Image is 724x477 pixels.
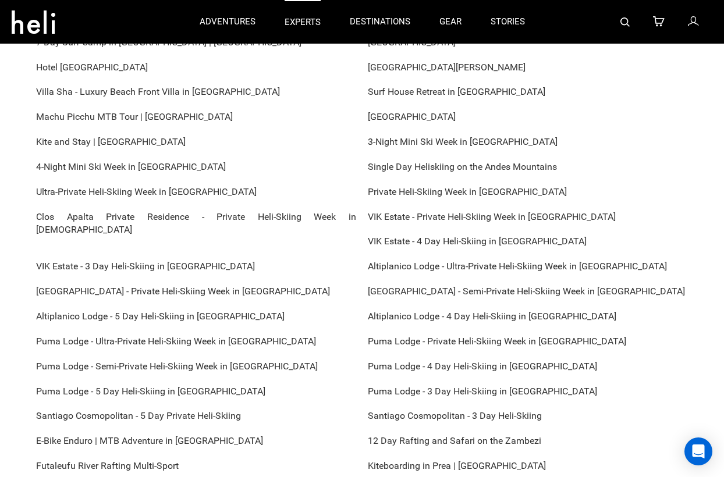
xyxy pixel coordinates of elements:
div: 12 Day Rafting and Safari on the Zambezi [362,429,694,454]
div: Hotel [GEOGRAPHIC_DATA] [30,55,362,80]
div: Villa Sha - Luxury Beach Front Villa in [GEOGRAPHIC_DATA] [30,80,362,105]
div: [GEOGRAPHIC_DATA][PERSON_NAME] [362,55,694,80]
div: E-Bike Enduro | MTB Adventure in [GEOGRAPHIC_DATA] [30,429,362,454]
div: VIK Estate - 4 Day Heli-Skiing in [GEOGRAPHIC_DATA] [362,229,694,254]
div: VIK Estate - Private Heli-Skiing Week in [GEOGRAPHIC_DATA] [362,205,694,230]
img: search-bar-icon.svg [620,17,630,27]
div: Puma Lodge - 4 Day Heli-Skiing in [GEOGRAPHIC_DATA] [362,354,694,379]
div: Single Day Heliskiing on the Andes Mountains [362,155,694,180]
div: VIK Estate - 3 Day Heli-Skiing in [GEOGRAPHIC_DATA] [30,254,362,279]
div: [GEOGRAPHIC_DATA] [362,105,694,130]
div: Puma Lodge - Private Heli-Skiing Week in [GEOGRAPHIC_DATA] [362,329,694,354]
div: 4-Night Mini Ski Week in [GEOGRAPHIC_DATA] [30,155,362,180]
div: Altiplanico Lodge - Ultra-Private Heli-Skiing Week in [GEOGRAPHIC_DATA] [362,254,694,279]
p: experts [285,16,321,29]
div: 3-Night Mini Ski Week in [GEOGRAPHIC_DATA] [362,130,694,155]
div: Puma Lodge - Semi-Private Heli-Skiing Week in [GEOGRAPHIC_DATA] [30,354,362,379]
div: Puma Lodge - 5 Day Heli-Skiing in [GEOGRAPHIC_DATA] [30,379,362,404]
div: Open Intercom Messenger [684,437,712,465]
div: Clos Apalta Private Residence - Private Heli-Skiing Week in [DEMOGRAPHIC_DATA] [30,205,362,243]
div: Altiplanico Lodge - 4 Day Heli-Skiing in [GEOGRAPHIC_DATA] [362,304,694,329]
div: Machu Picchu MTB Tour | [GEOGRAPHIC_DATA] [30,105,362,130]
div: Altiplanico Lodge - 5 Day Heli-Skiing in [GEOGRAPHIC_DATA] [30,304,362,329]
div: Puma Lodge - Ultra-Private Heli-Skiing Week in [GEOGRAPHIC_DATA] [30,329,362,354]
div: Private Heli-Skiing Week in [GEOGRAPHIC_DATA] [362,180,694,205]
div: Santiago Cosmopolitan - 5 Day Private Heli-Skiing [30,404,362,429]
div: Santiago Cosmopolitan - 3 Day Heli-Skiing [362,404,694,429]
div: [GEOGRAPHIC_DATA] - Private Heli-Skiing Week in [GEOGRAPHIC_DATA] [30,279,362,304]
div: Kite and Stay | [GEOGRAPHIC_DATA] [30,130,362,155]
div: Ultra-Private Heli-Skiing Week in [GEOGRAPHIC_DATA] [30,180,362,205]
div: [GEOGRAPHIC_DATA] - Semi-Private Heli-Skiing Week in [GEOGRAPHIC_DATA] [362,279,694,304]
p: adventures [200,16,255,28]
p: destinations [350,16,410,28]
div: Puma Lodge - 3 Day Heli-Skiing in [GEOGRAPHIC_DATA] [362,379,694,404]
div: Surf House Retreat in [GEOGRAPHIC_DATA] [362,80,694,105]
